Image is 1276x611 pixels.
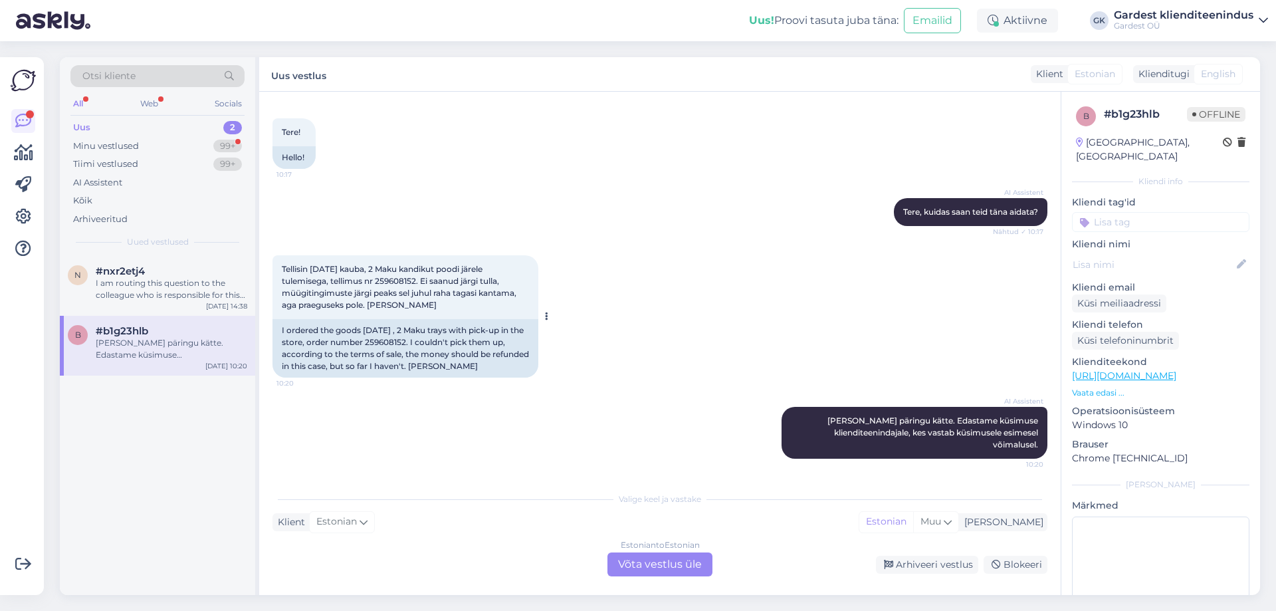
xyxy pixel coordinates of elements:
[276,170,326,180] span: 10:17
[1072,281,1249,295] p: Kliendi email
[206,301,247,311] div: [DATE] 14:38
[984,556,1047,574] div: Blokeeri
[127,236,189,248] span: Uued vestlused
[272,146,316,169] div: Hello!
[1072,295,1166,312] div: Küsi meiliaadressi
[749,13,899,29] div: Proovi tasuta juba täna:
[272,319,538,378] div: I ordered the goods [DATE] , 2 Maku trays with pick-up in the store, order number 259608152. I co...
[1031,67,1063,81] div: Klient
[282,264,518,310] span: Tellisin [DATE] kauba, 2 Maku kandikut poodi järele tulemisega, tellimus nr 259608152. Ei saanud ...
[1104,106,1187,122] div: # b1g23hlb
[994,187,1043,197] span: AI Assistent
[213,140,242,153] div: 99+
[1133,67,1190,81] div: Klienditugi
[1073,257,1234,272] input: Lisa nimi
[73,213,128,226] div: Arhiveeritud
[96,277,247,301] div: I am routing this question to the colleague who is responsible for this topic. The reply might ta...
[1114,21,1253,31] div: Gardest OÜ
[1072,332,1179,350] div: Küsi telefoninumbrit
[1072,370,1176,382] a: [URL][DOMAIN_NAME]
[827,416,1040,449] span: [PERSON_NAME] päringu kätte. Edastame küsimuse klienditeenindajale, kes vastab küsimusele esimese...
[271,65,326,83] label: Uus vestlus
[138,95,161,112] div: Web
[11,68,36,93] img: Askly Logo
[1076,136,1223,164] div: [GEOGRAPHIC_DATA], [GEOGRAPHIC_DATA]
[1072,355,1249,369] p: Klienditeekond
[70,95,86,112] div: All
[272,493,1047,505] div: Valige keel ja vastake
[74,270,81,280] span: n
[282,127,300,137] span: Tere!
[1072,212,1249,232] input: Lisa tag
[1072,237,1249,251] p: Kliendi nimi
[1083,111,1089,121] span: b
[73,158,138,171] div: Tiimi vestlused
[73,194,92,207] div: Kõik
[1075,67,1115,81] span: Estonian
[96,337,247,361] div: [PERSON_NAME] päringu kätte. Edastame küsimuse klienditeenindajale, kes vastab küsimusele esimese...
[994,396,1043,406] span: AI Assistent
[977,9,1058,33] div: Aktiivne
[96,325,148,337] span: #b1g23hlb
[1072,404,1249,418] p: Operatsioonisüsteem
[920,515,941,527] span: Muu
[1114,10,1253,21] div: Gardest klienditeenindus
[993,227,1043,237] span: Nähtud ✓ 10:17
[904,8,961,33] button: Emailid
[1072,451,1249,465] p: Chrome [TECHNICAL_ID]
[607,552,712,576] div: Võta vestlus üle
[1090,11,1109,30] div: GK
[205,361,247,371] div: [DATE] 10:20
[73,176,122,189] div: AI Assistent
[82,69,136,83] span: Otsi kliente
[1072,418,1249,432] p: Windows 10
[1072,479,1249,491] div: [PERSON_NAME]
[73,121,90,134] div: Uus
[316,515,357,529] span: Estonian
[876,556,978,574] div: Arhiveeri vestlus
[276,378,326,388] span: 10:20
[1072,499,1249,513] p: Märkmed
[1187,107,1245,122] span: Offline
[859,512,913,532] div: Estonian
[223,121,242,134] div: 2
[1072,318,1249,332] p: Kliendi telefon
[1072,176,1249,187] div: Kliendi info
[1114,10,1268,31] a: Gardest klienditeenindusGardest OÜ
[75,330,81,340] span: b
[959,515,1043,529] div: [PERSON_NAME]
[1072,387,1249,399] p: Vaata edasi ...
[621,539,700,551] div: Estonian to Estonian
[1201,67,1235,81] span: English
[272,515,305,529] div: Klient
[1072,437,1249,451] p: Brauser
[994,459,1043,469] span: 10:20
[212,95,245,112] div: Socials
[903,207,1038,217] span: Tere, kuidas saan teid täna aidata?
[96,265,145,277] span: #nxr2etj4
[213,158,242,171] div: 99+
[73,140,139,153] div: Minu vestlused
[749,14,774,27] b: Uus!
[1072,195,1249,209] p: Kliendi tag'id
